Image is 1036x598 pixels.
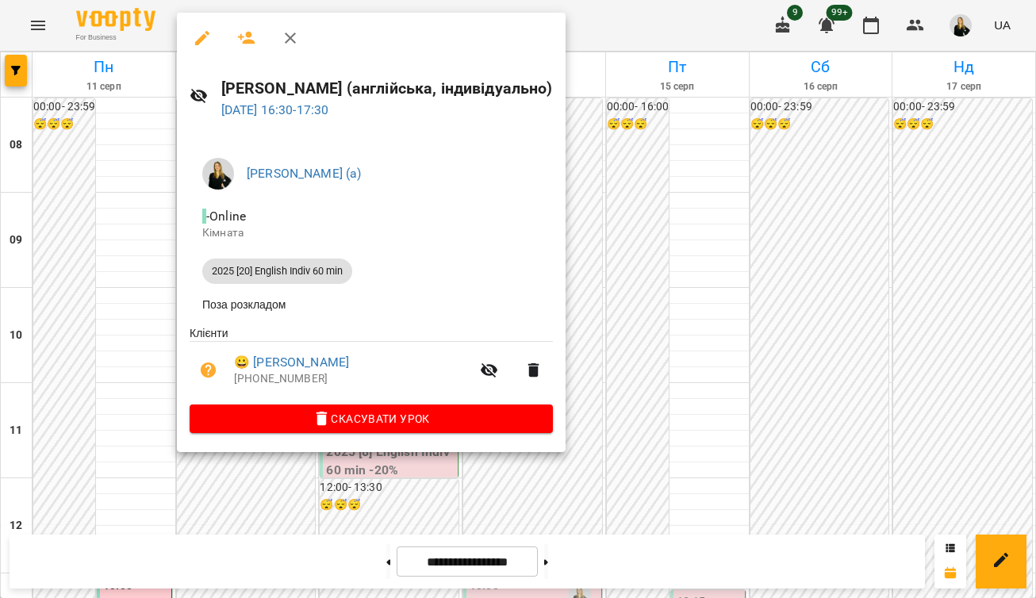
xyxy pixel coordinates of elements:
[190,325,553,404] ul: Клієнти
[234,353,349,372] a: 😀 [PERSON_NAME]
[202,409,540,428] span: Скасувати Урок
[221,76,553,101] h6: [PERSON_NAME] (англійська, індивідуально)
[247,166,362,181] a: [PERSON_NAME] (а)
[190,404,553,433] button: Скасувати Урок
[202,225,540,241] p: Кімната
[202,264,352,278] span: 2025 [20] English Indiv 60 min
[234,371,470,387] p: [PHONE_NUMBER]
[202,158,234,190] img: 4a571d9954ce9b31f801162f42e49bd5.jpg
[221,102,329,117] a: [DATE] 16:30-17:30
[202,209,249,224] span: - Online
[190,351,228,389] button: Візит ще не сплачено. Додати оплату?
[190,290,553,319] li: Поза розкладом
